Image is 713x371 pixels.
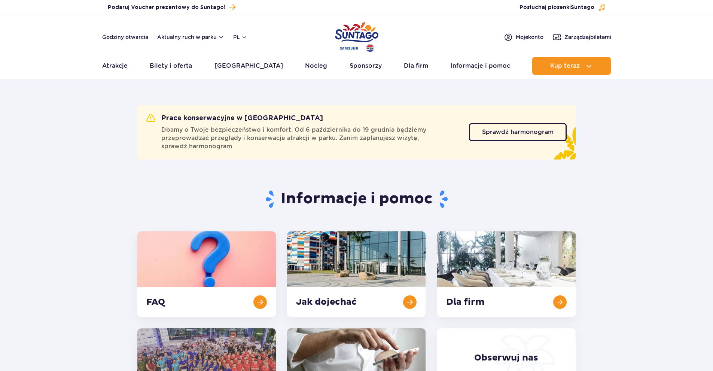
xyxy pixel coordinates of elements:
span: Obserwuj nas [474,352,538,364]
a: Zarządzajbiletami [552,33,611,42]
span: Suntago [571,5,594,10]
a: Nocleg [305,57,327,75]
a: Dla firm [404,57,428,75]
button: Kup teraz [532,57,611,75]
span: Kup teraz [550,63,580,69]
span: Dbamy o Twoje bezpieczeństwo i komfort. Od 6 października do 19 grudnia będziemy przeprowadzać pr... [161,126,460,150]
a: [GEOGRAPHIC_DATA] [214,57,283,75]
span: Moje konto [516,33,543,41]
a: Bilety i oferta [150,57,192,75]
button: Aktualny ruch w parku [157,34,224,40]
a: Informacje i pomoc [451,57,510,75]
a: Podaruj Voucher prezentowy do Suntago! [108,2,235,12]
span: Sprawdź harmonogram [482,129,554,135]
a: Godziny otwarcia [102,33,148,41]
h1: Informacje i pomoc [137,189,576,209]
a: Sponsorzy [350,57,382,75]
a: Park of Poland [335,19,378,53]
a: Atrakcje [102,57,128,75]
a: Mojekonto [504,33,543,42]
h2: Prace konserwacyjne w [GEOGRAPHIC_DATA] [146,114,323,123]
button: pl [233,33,247,41]
button: Posłuchaj piosenkiSuntago [519,4,606,11]
span: Podaruj Voucher prezentowy do Suntago! [108,4,225,11]
span: Zarządzaj biletami [564,33,611,41]
span: Posłuchaj piosenki [519,4,594,11]
a: Sprawdź harmonogram [469,123,567,141]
